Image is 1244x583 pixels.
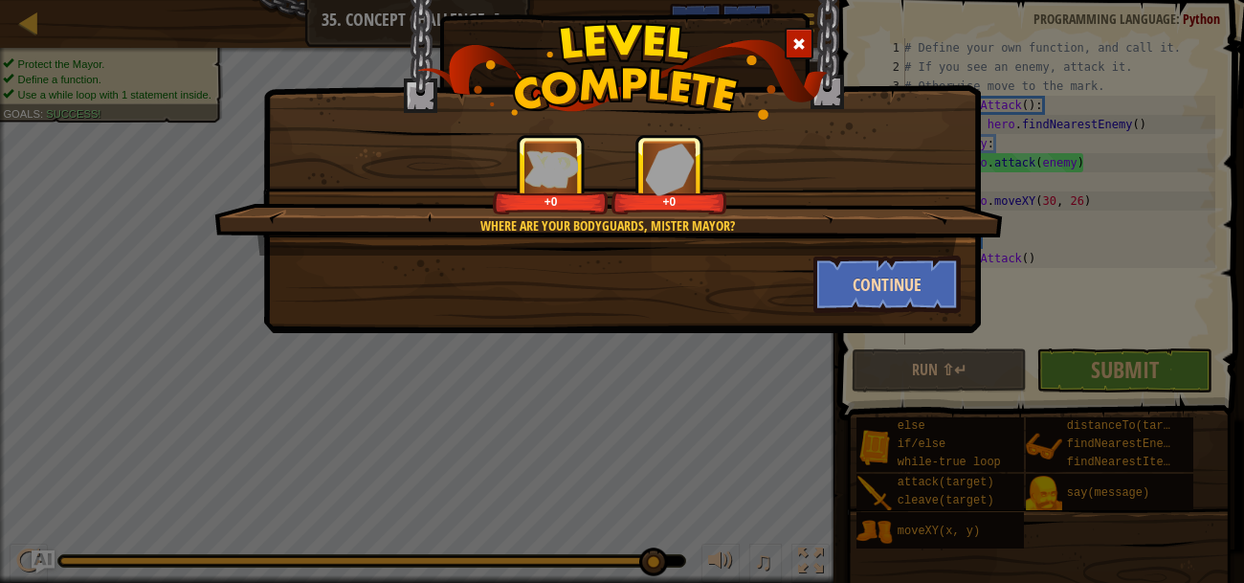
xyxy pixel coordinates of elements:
[645,143,695,195] img: reward_icon_gems.png
[615,194,723,209] div: +0
[305,216,909,235] div: Where are your bodyguards, Mister Mayor?
[813,256,962,313] button: Continue
[524,150,578,188] img: reward_icon_xp.png
[497,194,605,209] div: +0
[417,23,828,120] img: level_complete.png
